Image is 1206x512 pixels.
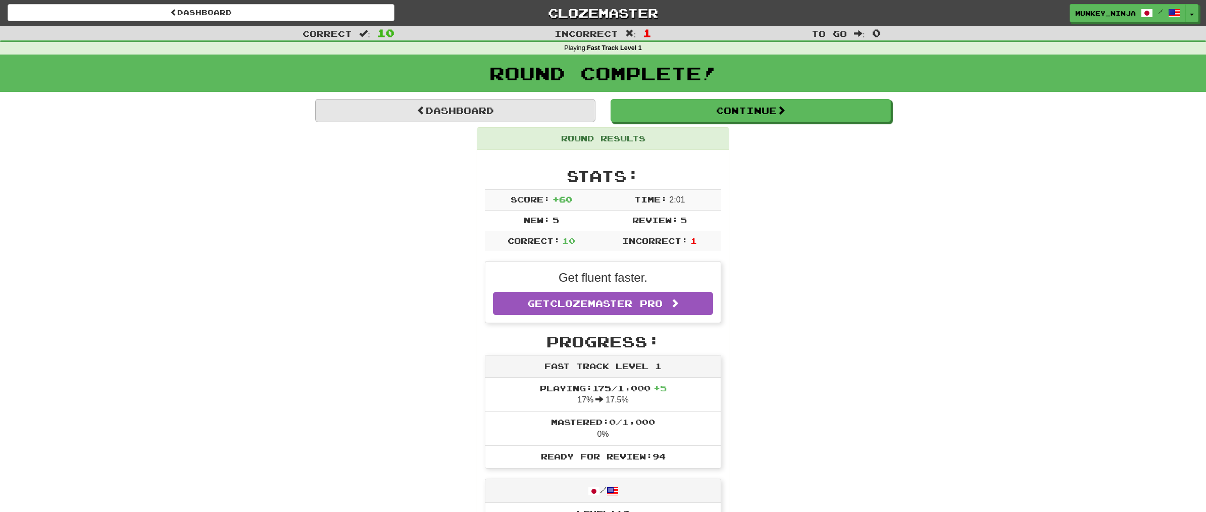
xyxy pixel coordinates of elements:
span: + 60 [552,194,572,204]
li: 17% 17.5% [485,378,721,412]
span: Incorrect [555,28,618,38]
li: 0% [485,411,721,446]
span: 10 [377,27,394,39]
span: Clozemaster Pro [550,298,663,309]
span: To go [812,28,847,38]
span: Correct: [508,236,560,245]
h2: Progress: [485,333,721,350]
span: munkey_ninja [1075,9,1136,18]
h2: Stats: [485,168,721,184]
a: munkey_ninja / [1070,4,1186,22]
span: : [854,29,865,38]
span: 5 [552,215,559,225]
a: Clozemaster [410,4,796,22]
span: Mastered: 0 / 1,000 [551,417,655,427]
a: Dashboard [315,99,595,122]
span: Incorrect: [622,236,688,245]
div: Round Results [477,128,729,150]
span: 1 [690,236,697,245]
span: 10 [562,236,575,245]
span: Ready for Review: 94 [541,451,666,461]
a: GetClozemaster Pro [493,292,713,315]
p: Get fluent faster. [493,269,713,286]
span: Playing: 175 / 1,000 [540,383,667,393]
span: Time: [634,194,667,204]
div: / [485,479,721,503]
span: New: [524,215,550,225]
span: Review: [632,215,678,225]
span: 1 [643,27,651,39]
span: : [359,29,370,38]
span: 5 [680,215,687,225]
span: Correct [303,28,352,38]
span: / [1158,8,1163,15]
span: Score: [511,194,550,204]
span: + 5 [654,383,667,393]
span: : [625,29,636,38]
button: Continue [611,99,891,122]
div: Fast Track Level 1 [485,355,721,378]
strong: Fast Track Level 1 [587,44,642,52]
span: 0 [872,27,881,39]
a: Dashboard [8,4,394,21]
h1: Round Complete! [4,63,1202,83]
span: 2 : 0 1 [669,195,685,204]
